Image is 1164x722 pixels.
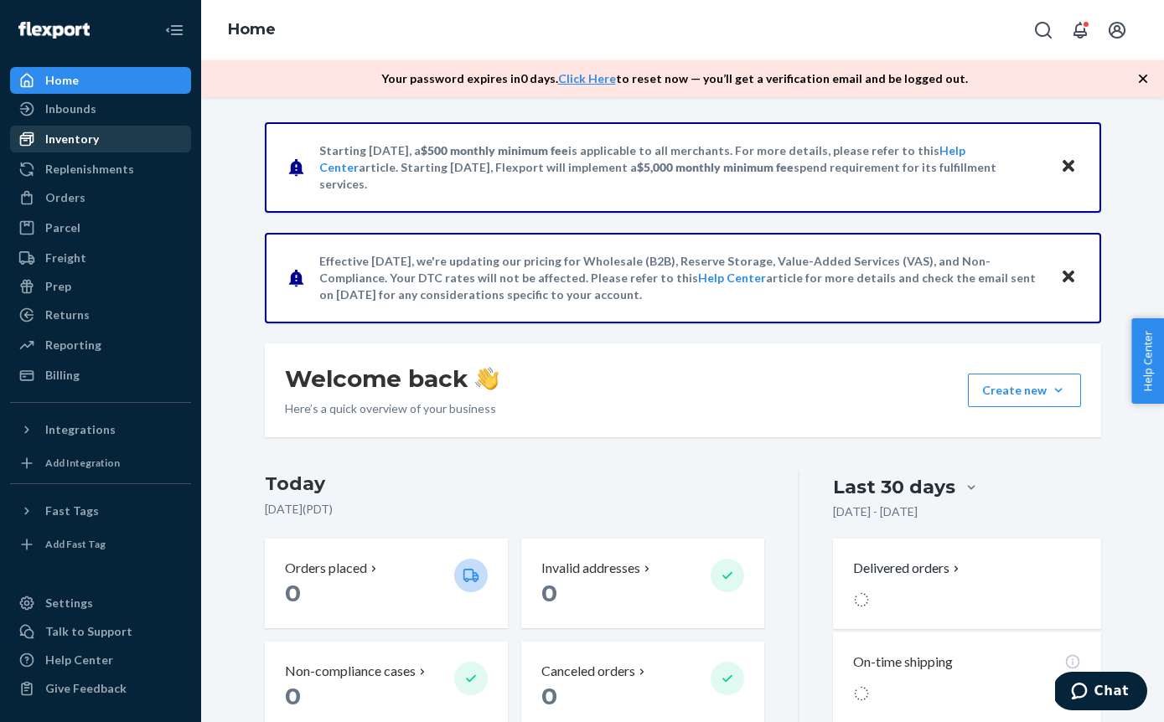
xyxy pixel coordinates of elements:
[421,143,568,157] span: $500 monthly minimum fee
[968,374,1081,407] button: Create new
[18,22,90,39] img: Flexport logo
[285,400,499,417] p: Here’s a quick overview of your business
[541,682,557,710] span: 0
[10,531,191,558] a: Add Fast Tag
[10,273,191,300] a: Prep
[10,302,191,328] a: Returns
[45,456,120,470] div: Add Integration
[45,189,85,206] div: Orders
[265,539,508,628] button: Orders placed 0
[45,337,101,353] div: Reporting
[285,579,301,607] span: 0
[10,647,191,673] a: Help Center
[45,101,96,117] div: Inbounds
[1058,266,1079,290] button: Close
[10,450,191,477] a: Add Integration
[541,662,635,681] p: Canceled orders
[45,421,116,438] div: Integrations
[698,271,766,285] a: Help Center
[1058,155,1079,179] button: Close
[265,501,765,518] p: [DATE] ( PDT )
[1131,318,1164,404] button: Help Center
[833,474,955,500] div: Last 30 days
[1027,13,1060,47] button: Open Search Box
[381,70,968,87] p: Your password expires in 0 days . to reset now — you’ll get a verification email and be logged out.
[10,498,191,524] button: Fast Tags
[45,652,113,668] div: Help Center
[10,675,191,702] button: Give Feedback
[265,471,765,498] h3: Today
[319,142,1044,193] p: Starting [DATE], a is applicable to all merchants. For more details, please refer to this article...
[10,184,191,211] a: Orders
[45,680,127,697] div: Give Feedback
[1063,13,1097,47] button: Open notifications
[319,253,1044,303] p: Effective [DATE], we're updating our pricing for Wholesale (B2B), Reserve Storage, Value-Added Se...
[1055,672,1147,714] iframe: Opens a widget where you can chat to one of our agents
[10,214,191,241] a: Parcel
[45,537,106,551] div: Add Fast Tag
[285,364,499,394] h1: Welcome back
[45,503,99,519] div: Fast Tags
[10,245,191,271] a: Freight
[10,156,191,183] a: Replenishments
[637,160,794,174] span: $5,000 monthly minimum fee
[45,595,93,611] div: Settings
[475,367,499,390] img: hand-wave emoji
[228,20,276,39] a: Home
[45,307,90,323] div: Returns
[541,559,640,578] p: Invalid addresses
[853,559,963,578] button: Delivered orders
[45,72,79,89] div: Home
[45,250,86,266] div: Freight
[10,95,191,122] a: Inbounds
[10,67,191,94] a: Home
[10,416,191,443] button: Integrations
[215,6,289,54] ol: breadcrumbs
[45,367,80,384] div: Billing
[10,126,191,152] a: Inventory
[10,590,191,616] a: Settings
[285,662,416,681] p: Non-compliance cases
[45,161,134,178] div: Replenishments
[45,623,132,640] div: Talk to Support
[833,503,918,520] p: [DATE] - [DATE]
[285,682,301,710] span: 0
[10,618,191,645] button: Talk to Support
[45,278,71,295] div: Prep
[1100,13,1134,47] button: Open account menu
[158,13,191,47] button: Close Navigation
[853,652,953,672] p: On-time shipping
[285,559,367,578] p: Orders placed
[558,71,616,85] a: Click Here
[45,219,80,236] div: Parcel
[521,539,764,628] button: Invalid addresses 0
[10,332,191,358] a: Reporting
[541,579,557,607] span: 0
[10,362,191,389] a: Billing
[45,131,99,147] div: Inventory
